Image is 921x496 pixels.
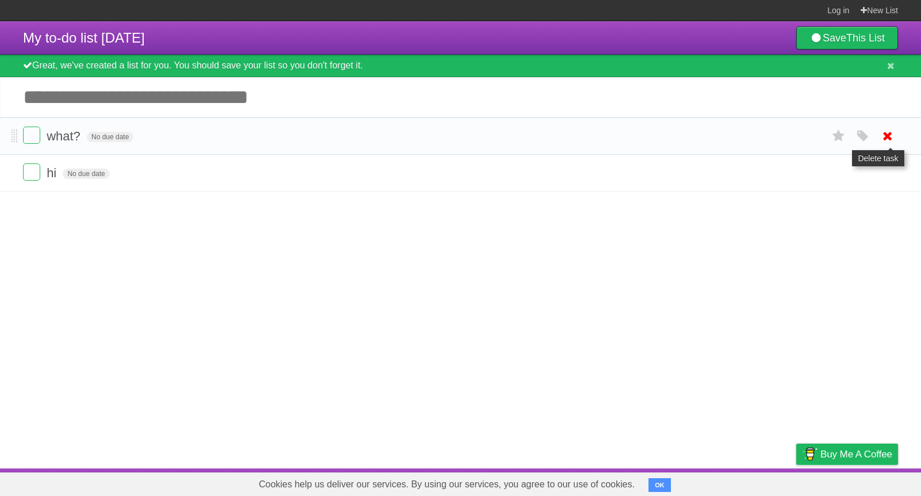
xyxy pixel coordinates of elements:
[802,444,818,464] img: Buy me a coffee
[796,26,898,49] a: SaveThis List
[828,127,850,146] label: Star task
[681,471,728,493] a: Developers
[796,444,898,465] a: Buy me a coffee
[820,444,892,464] span: Buy me a coffee
[87,132,133,142] span: No due date
[47,129,83,143] span: what?
[23,163,40,181] label: Done
[247,473,646,496] span: Cookies help us deliver our services. By using our services, you agree to our use of cookies.
[742,471,767,493] a: Terms
[846,32,885,44] b: This List
[648,478,671,492] button: OK
[643,471,667,493] a: About
[47,166,59,180] span: hi
[23,127,40,144] label: Done
[23,30,145,45] span: My to-do list [DATE]
[781,471,811,493] a: Privacy
[63,169,109,179] span: No due date
[826,471,898,493] a: Suggest a feature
